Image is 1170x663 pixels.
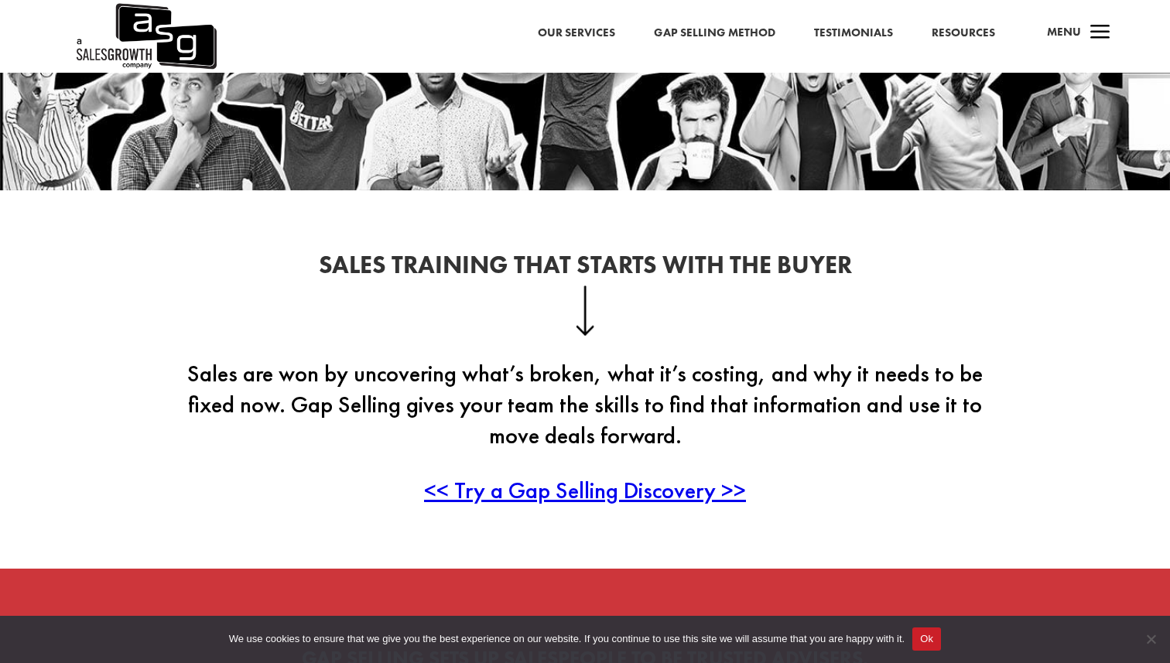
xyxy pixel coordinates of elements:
span: Menu [1047,24,1081,39]
a: Testimonials [814,23,893,43]
a: Resources [932,23,995,43]
p: Sales are won by uncovering what’s broken, what it’s costing, and why it needs to be fixed now. G... [167,358,1003,475]
img: down-arrow [576,285,595,335]
span: a [1085,18,1116,49]
a: Our Services [538,23,615,43]
a: << Try a Gap Selling Discovery >> [424,475,746,505]
a: Gap Selling Method [654,23,775,43]
span: No [1143,631,1158,647]
span: We use cookies to ensure that we give you the best experience on our website. If you continue to ... [229,631,905,647]
h2: Sales Training That Starts With the Buyer [167,253,1003,285]
button: Ok [912,627,941,651]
